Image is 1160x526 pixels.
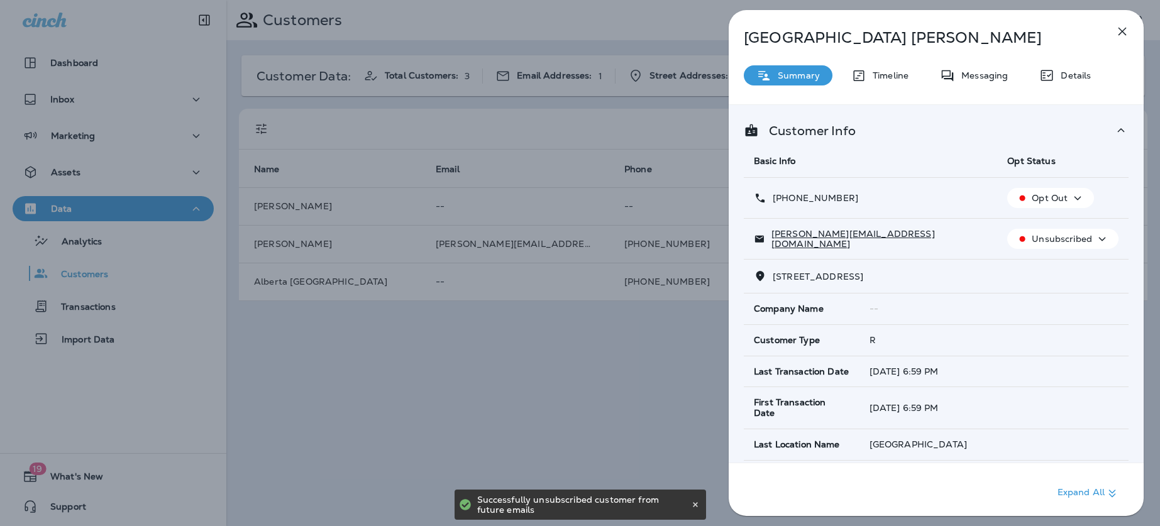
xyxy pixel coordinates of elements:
span: [DATE] 6:59 PM [870,366,939,377]
span: Last Location Name [754,439,840,450]
p: [PHONE_NUMBER] [766,193,858,203]
span: [STREET_ADDRESS] [773,271,863,282]
span: Opt Status [1007,155,1055,167]
span: Basic Info [754,155,795,167]
p: [PERSON_NAME][EMAIL_ADDRESS][DOMAIN_NAME] [765,229,988,249]
p: Messaging [955,70,1008,80]
span: R [870,334,876,346]
button: Opt Out [1007,188,1094,208]
div: Successfully unsubscribed customer from future emails [477,490,688,520]
span: [GEOGRAPHIC_DATA] [870,439,967,450]
p: [GEOGRAPHIC_DATA] [PERSON_NAME] [744,29,1087,47]
button: Unsubscribed [1007,229,1119,249]
p: Timeline [866,70,909,80]
p: Summary [771,70,820,80]
span: [DATE] 6:59 PM [870,402,939,414]
span: Company Name [754,304,824,314]
span: Customer Type [754,335,820,346]
span: First Transaction Date [754,397,849,419]
p: Unsubscribed [1032,234,1092,244]
span: Last Transaction Date [754,366,849,377]
p: Customer Info [759,126,856,136]
p: Opt Out [1032,193,1068,203]
p: Expand All [1058,486,1120,501]
p: Details [1054,70,1091,80]
span: -- [870,303,878,314]
button: Expand All [1052,482,1125,505]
